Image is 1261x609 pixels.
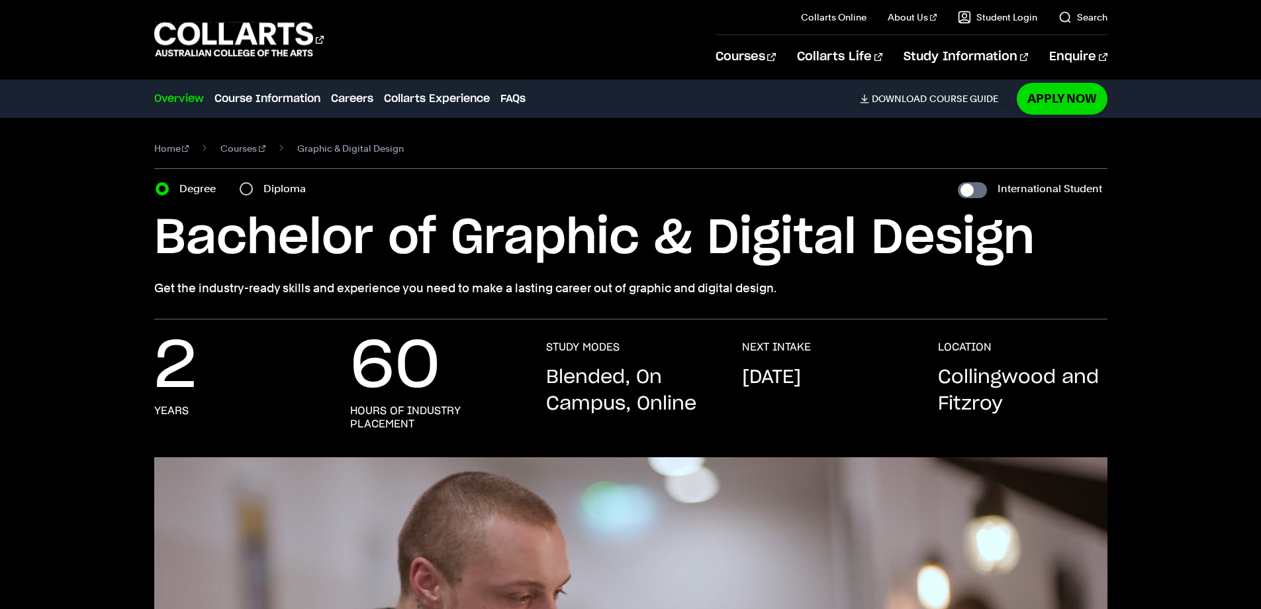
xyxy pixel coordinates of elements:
a: Student Login [958,11,1037,24]
a: Careers [331,91,373,107]
a: Overview [154,91,204,107]
a: Apply Now [1017,83,1107,114]
a: Home [154,139,189,158]
p: Blended, On Campus, Online [546,364,716,417]
a: Courses [220,139,265,158]
p: 2 [154,341,197,394]
a: Study Information [904,35,1028,79]
h3: LOCATION [938,341,992,354]
p: [DATE] [742,364,801,391]
a: Courses [716,35,776,79]
p: 60 [350,341,440,394]
label: Diploma [263,180,314,198]
span: Download [872,93,927,105]
h1: Bachelor of Graphic & Digital Design [154,209,1107,268]
h3: NEXT INTAKE [742,341,811,354]
a: Search [1058,11,1107,24]
div: Go to homepage [154,21,324,58]
a: FAQs [500,91,526,107]
h3: hours of industry placement [350,404,520,431]
p: Get the industry-ready skills and experience you need to make a lasting career out of graphic and... [154,279,1107,298]
a: Collarts Life [797,35,882,79]
span: Graphic & Digital Design [297,139,404,158]
h3: years [154,404,189,417]
a: DownloadCourse Guide [860,93,1009,105]
h3: STUDY MODES [546,341,620,354]
a: Collarts Online [801,11,866,24]
a: Course Information [214,91,320,107]
a: About Us [888,11,937,24]
label: Degree [179,180,224,198]
a: Collarts Experience [384,91,490,107]
a: Enquire [1049,35,1107,79]
label: International Student [998,180,1102,198]
p: Collingwood and Fitzroy [938,364,1107,417]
